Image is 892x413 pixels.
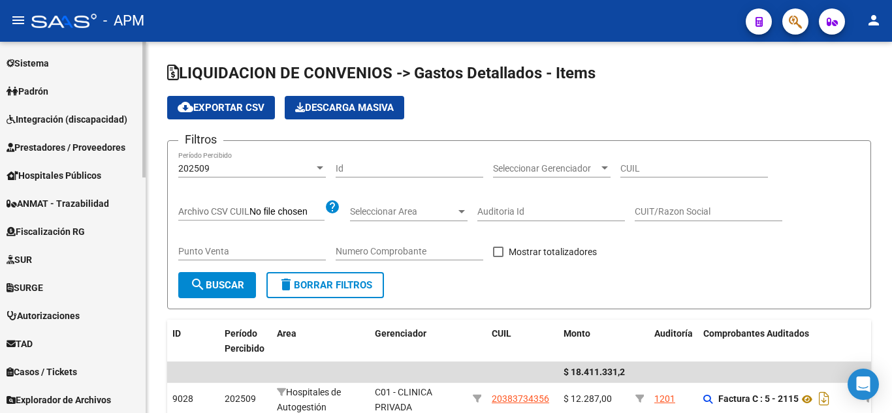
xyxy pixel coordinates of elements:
[558,320,630,363] datatable-header-cell: Monto
[698,320,858,363] datatable-header-cell: Comprobantes Auditados
[167,320,219,363] datatable-header-cell: ID
[190,277,206,292] mat-icon: search
[649,320,698,363] datatable-header-cell: Auditoría
[375,328,426,339] span: Gerenciador
[7,140,125,155] span: Prestadores / Proveedores
[225,328,264,354] span: Período Percibido
[7,337,33,351] span: TAD
[172,393,193,404] span: 9028
[7,393,111,407] span: Explorador de Archivos
[486,320,558,363] datatable-header-cell: CUIL
[10,12,26,28] mat-icon: menu
[654,391,675,406] div: 1201
[703,328,809,339] span: Comprobantes Auditados
[285,96,404,119] app-download-masive: Descarga masiva de comprobantes (adjuntos)
[167,96,275,119] button: Exportar CSV
[285,96,404,119] button: Descarga Masiva
[7,224,85,239] span: Fiscalización RG
[7,56,49,70] span: Sistema
[172,328,181,339] span: ID
[277,387,341,412] span: Hospitales de Autogestión
[178,102,264,114] span: Exportar CSV
[178,272,256,298] button: Buscar
[493,163,599,174] span: Seleccionar Gerenciador
[492,328,511,339] span: CUIL
[564,393,612,404] span: $ 12.287,00
[266,272,384,298] button: Borrar Filtros
[816,388,833,409] i: Descargar documento
[249,206,325,218] input: Archivo CSV CUIL
[272,320,370,363] datatable-header-cell: Area
[718,394,799,405] strong: Factura C : 5 - 2115
[178,206,249,217] span: Archivo CSV CUIL
[7,252,32,267] span: SUR
[509,244,597,260] span: Mostrar totalizadores
[325,199,340,215] mat-icon: help
[278,277,294,292] mat-icon: delete
[866,12,882,28] mat-icon: person
[278,279,372,291] span: Borrar Filtros
[564,328,590,339] span: Monto
[178,130,223,149] h3: Filtros
[178,163,210,174] span: 202509
[277,328,296,339] span: Area
[7,196,109,211] span: ANMAT - Trazabilidad
[190,279,244,291] span: Buscar
[370,320,468,363] datatable-header-cell: Gerenciador
[7,281,43,295] span: SURGE
[295,102,394,114] span: Descarga Masiva
[7,84,48,99] span: Padrón
[7,168,101,183] span: Hospitales Públicos
[350,206,456,217] span: Seleccionar Area
[654,328,693,339] span: Auditoría
[167,64,596,82] span: LIQUIDACION DE CONVENIOS -> Gastos Detallados - Items
[564,367,630,377] span: $ 18.411.331,25
[178,99,193,115] mat-icon: cloud_download
[492,393,549,404] span: 20383734356
[103,7,144,35] span: - APM
[219,320,272,363] datatable-header-cell: Período Percibido
[848,369,879,400] div: Open Intercom Messenger
[7,309,80,323] span: Autorizaciones
[225,393,256,404] span: 202509
[7,365,77,379] span: Casos / Tickets
[7,112,127,127] span: Integración (discapacidad)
